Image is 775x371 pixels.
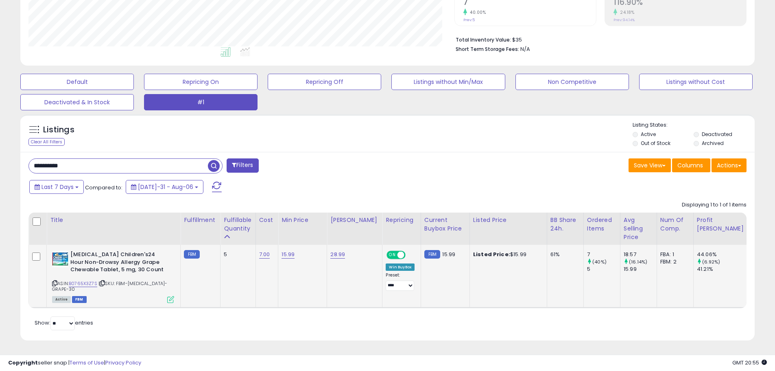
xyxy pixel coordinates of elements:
div: 44.06% [697,251,749,258]
button: Non Competitive [515,74,629,90]
button: Default [20,74,134,90]
span: All listings currently available for purchase on Amazon [52,296,71,303]
div: BB Share 24h. [550,216,580,233]
h5: Listings [43,124,74,136]
div: Win BuyBox [386,263,415,271]
span: 2025-08-14 20:55 GMT [732,359,767,367]
label: Archived [702,140,724,147]
b: Total Inventory Value: [456,36,511,43]
button: Listings without Cost [639,74,753,90]
a: Terms of Use [70,359,104,367]
button: Listings without Min/Max [391,74,505,90]
div: Avg Selling Price [624,216,653,241]
div: Current Buybox Price [424,216,466,233]
div: Title [50,216,177,224]
button: Columns [672,158,710,172]
small: Prev: 94.14% [613,18,635,22]
small: Prev: 5 [463,18,475,22]
span: OFF [404,252,417,259]
img: 61n43kYiEgL._SL40_.jpg [52,251,68,267]
button: Filters [227,158,258,173]
div: 7 [587,251,620,258]
button: Last 7 Days [29,180,84,194]
small: FBM [424,250,440,259]
button: [DATE]-31 - Aug-06 [126,180,203,194]
small: FBM [184,250,200,259]
div: [PERSON_NAME] [330,216,379,224]
a: 7.00 [259,250,270,259]
div: Ordered Items [587,216,617,233]
div: FBM: 2 [660,258,687,266]
div: Repricing [386,216,417,224]
small: (6.92%) [702,259,720,265]
div: Displaying 1 to 1 of 1 items [682,201,747,209]
div: Min Price [282,216,323,224]
span: ON [388,252,398,259]
span: FBM [72,296,87,303]
a: B0765X3Z7S [69,280,97,287]
a: 28.99 [330,250,345,259]
b: [MEDICAL_DATA] Children's24 Hour Non-Drowsy Allergy Grape Chewable Tablet, 5 mg, 30 Count [70,251,169,276]
button: Deactivated & In Stock [20,94,134,110]
div: Preset: [386,272,415,291]
button: #1 [144,94,258,110]
button: Repricing On [144,74,258,90]
span: 15.99 [442,250,455,258]
button: Repricing Off [268,74,381,90]
div: Num of Comp. [660,216,690,233]
div: 5 [587,266,620,273]
div: Clear All Filters [28,138,65,146]
span: N/A [520,45,530,53]
span: Columns [677,161,703,169]
div: Fulfillment [184,216,217,224]
a: Privacy Policy [105,359,141,367]
small: (40%) [592,259,607,265]
div: 18.57 [624,251,657,258]
span: Last 7 Days [41,183,74,191]
button: Save View [629,158,671,172]
div: seller snap | | [8,359,141,367]
label: Out of Stock [641,140,670,147]
button: Actions [712,158,747,172]
small: 24.18% [617,9,634,15]
span: | SKU: FBM-[MEDICAL_DATA]-GRAPE-30 [52,280,167,292]
div: FBA: 1 [660,251,687,258]
span: [DATE]-31 - Aug-06 [138,183,193,191]
div: Profit [PERSON_NAME] [697,216,745,233]
small: 40.00% [467,9,486,15]
div: 41.21% [697,266,749,273]
p: Listing States: [633,121,755,129]
span: Compared to: [85,184,122,191]
a: 15.99 [282,250,295,259]
b: Listed Price: [473,250,510,258]
label: Active [641,131,656,138]
small: (16.14%) [629,259,647,265]
div: 61% [550,251,577,258]
div: 5 [224,251,249,258]
strong: Copyright [8,359,38,367]
div: $15.99 [473,251,541,258]
div: 15.99 [624,266,657,273]
li: $35 [456,34,740,44]
label: Deactivated [702,131,732,138]
span: Show: entries [35,319,93,327]
div: Cost [259,216,275,224]
div: Listed Price [473,216,544,224]
div: Fulfillable Quantity [224,216,252,233]
div: ASIN: [52,251,174,302]
b: Short Term Storage Fees: [456,46,519,53]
